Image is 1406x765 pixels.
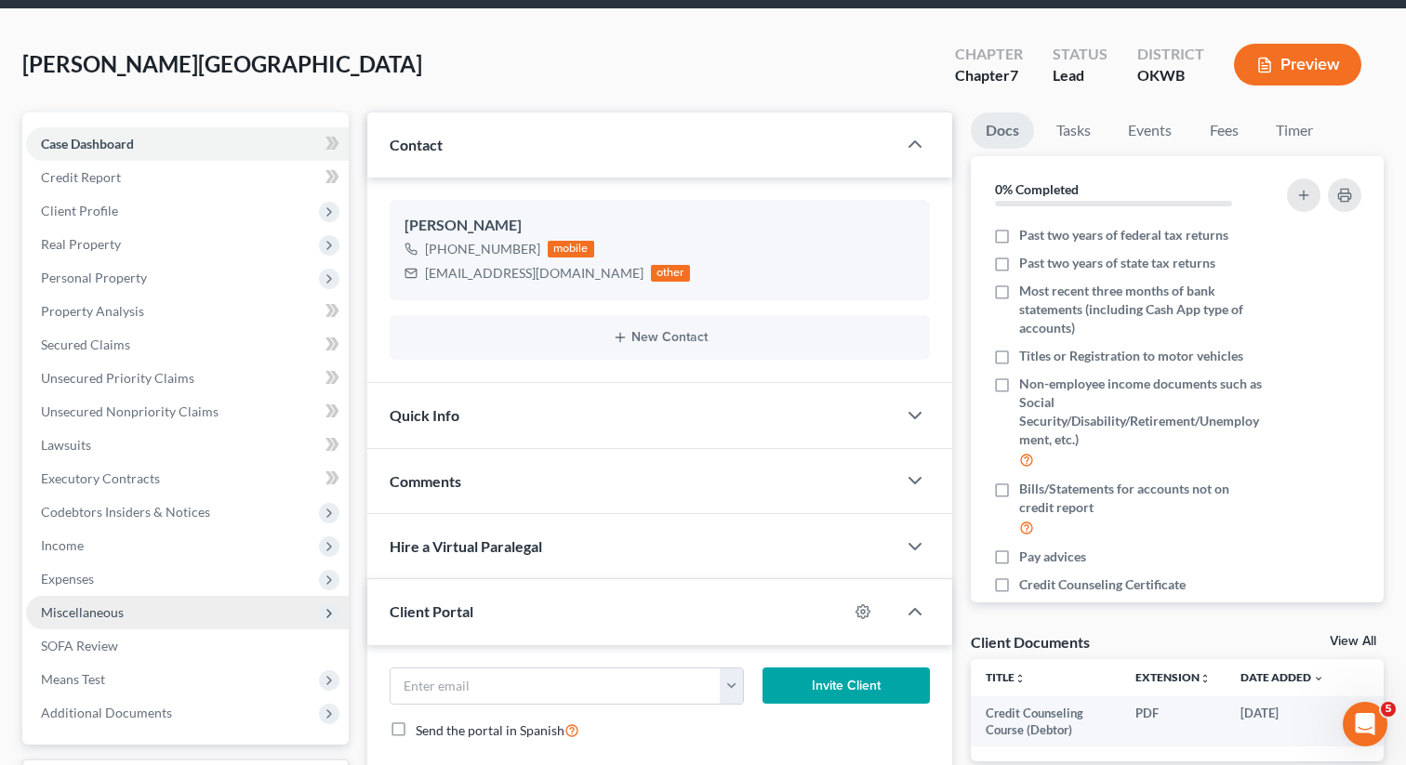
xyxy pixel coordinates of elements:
[1330,635,1376,648] a: View All
[1343,702,1387,746] iframe: Intercom live chat
[41,270,147,285] span: Personal Property
[955,65,1023,86] div: Chapter
[41,638,118,653] span: SOFA Review
[548,241,594,257] div: mobile
[1240,670,1324,684] a: Date Added expand_more
[41,236,121,252] span: Real Property
[971,112,1034,149] a: Docs
[1015,673,1026,684] i: unfold_more
[41,169,121,185] span: Credit Report
[405,330,915,345] button: New Contact
[41,571,94,587] span: Expenses
[41,403,219,419] span: Unsecured Nonpriority Claims
[41,303,144,319] span: Property Analysis
[1019,282,1265,337] span: Most recent three months of bank statements (including Cash App type of accounts)
[26,429,349,462] a: Lawsuits
[41,504,210,520] span: Codebtors Insiders & Notices
[651,265,690,282] div: other
[1041,112,1106,149] a: Tasks
[41,336,130,352] span: Secured Claims
[763,667,930,705] button: Invite Client
[41,470,160,486] span: Executory Contracts
[1053,44,1108,65] div: Status
[1313,673,1324,684] i: expand_more
[1019,226,1228,244] span: Past two years of federal tax returns
[1019,480,1265,517] span: Bills/Statements for accounts not on credit report
[1261,112,1328,149] a: Timer
[390,406,459,424] span: Quick Info
[1226,696,1339,747] td: [DATE]
[1053,65,1108,86] div: Lead
[1019,547,1086,566] span: Pay advices
[1200,673,1211,684] i: unfold_more
[416,722,564,738] span: Send the portal in Spanish
[41,437,91,453] span: Lawsuits
[1113,112,1187,149] a: Events
[26,161,349,194] a: Credit Report
[26,362,349,395] a: Unsecured Priority Claims
[1019,375,1265,449] span: Non-employee income documents such as Social Security/Disability/Retirement/Unemployment, etc.)
[26,127,349,161] a: Case Dashboard
[425,240,540,258] div: [PHONE_NUMBER]
[955,44,1023,65] div: Chapter
[26,328,349,362] a: Secured Claims
[22,50,422,77] span: [PERSON_NAME][GEOGRAPHIC_DATA]
[425,264,643,283] div: [EMAIL_ADDRESS][DOMAIN_NAME]
[1135,670,1211,684] a: Extensionunfold_more
[1194,112,1253,149] a: Fees
[971,632,1090,652] div: Client Documents
[405,215,915,237] div: [PERSON_NAME]
[26,462,349,495] a: Executory Contracts
[41,705,172,720] span: Additional Documents
[390,537,542,555] span: Hire a Virtual Paralegal
[986,670,1026,684] a: Titleunfold_more
[995,181,1079,197] strong: 0% Completed
[971,696,1121,747] td: Credit Counseling Course (Debtor)
[1019,575,1186,594] span: Credit Counseling Certificate
[41,370,194,386] span: Unsecured Priority Claims
[41,136,134,152] span: Case Dashboard
[41,604,124,620] span: Miscellaneous
[1010,66,1018,84] span: 7
[1019,254,1215,272] span: Past two years of state tax returns
[41,537,84,553] span: Income
[26,295,349,328] a: Property Analysis
[1137,65,1204,86] div: OKWB
[26,629,349,663] a: SOFA Review
[390,602,473,620] span: Client Portal
[1137,44,1204,65] div: District
[1019,347,1243,365] span: Titles or Registration to motor vehicles
[390,472,461,490] span: Comments
[41,203,118,218] span: Client Profile
[390,136,443,153] span: Contact
[391,668,721,704] input: Enter email
[41,671,105,687] span: Means Test
[1234,44,1361,86] button: Preview
[1121,696,1226,747] td: PDF
[26,395,349,429] a: Unsecured Nonpriority Claims
[1381,702,1396,717] span: 5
